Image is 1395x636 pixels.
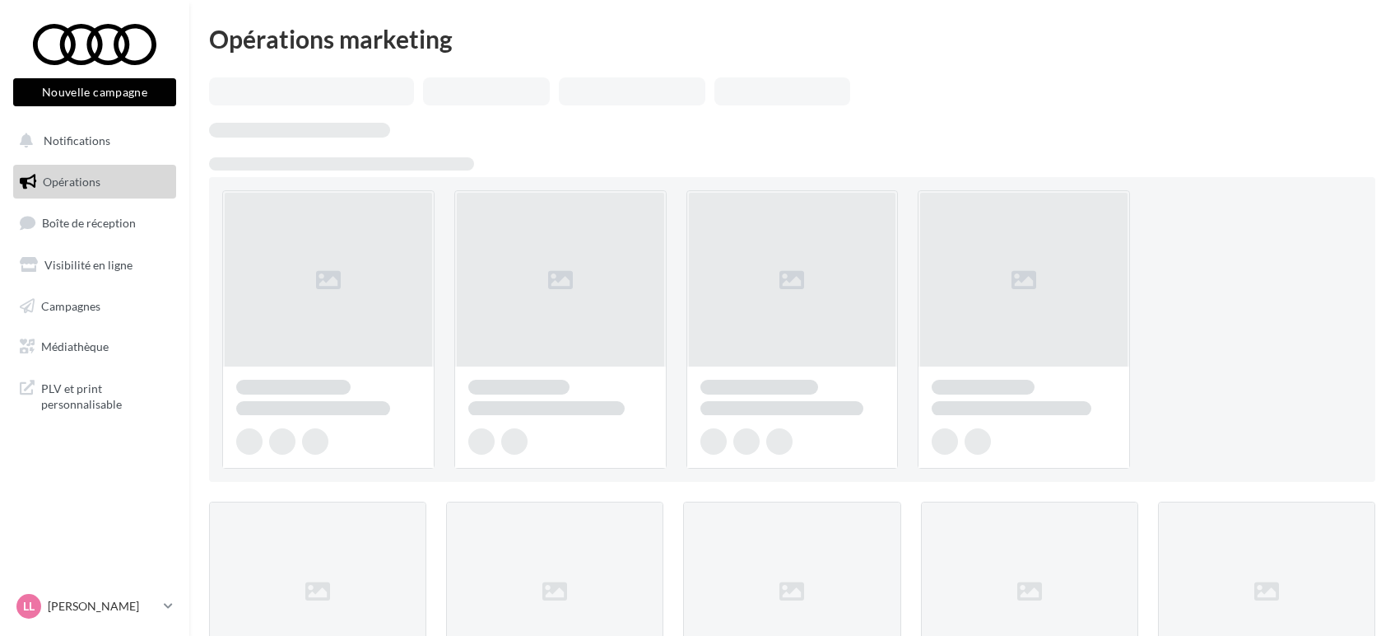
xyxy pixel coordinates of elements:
[13,591,176,622] a: LL [PERSON_NAME]
[10,165,179,199] a: Opérations
[10,124,173,158] button: Notifications
[10,371,179,419] a: PLV et print personnalisable
[41,298,100,312] span: Campagnes
[10,205,179,241] a: Boîte de réception
[10,289,179,324] a: Campagnes
[23,598,35,615] span: LL
[42,216,136,230] span: Boîte de réception
[44,258,133,272] span: Visibilité en ligne
[10,248,179,283] a: Visibilité en ligne
[10,330,179,364] a: Médiathèque
[209,26,1375,51] div: Opérations marketing
[13,78,176,106] button: Nouvelle campagne
[43,175,100,189] span: Opérations
[44,133,110,147] span: Notifications
[41,377,170,413] span: PLV et print personnalisable
[41,339,109,353] span: Médiathèque
[48,598,157,615] p: [PERSON_NAME]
